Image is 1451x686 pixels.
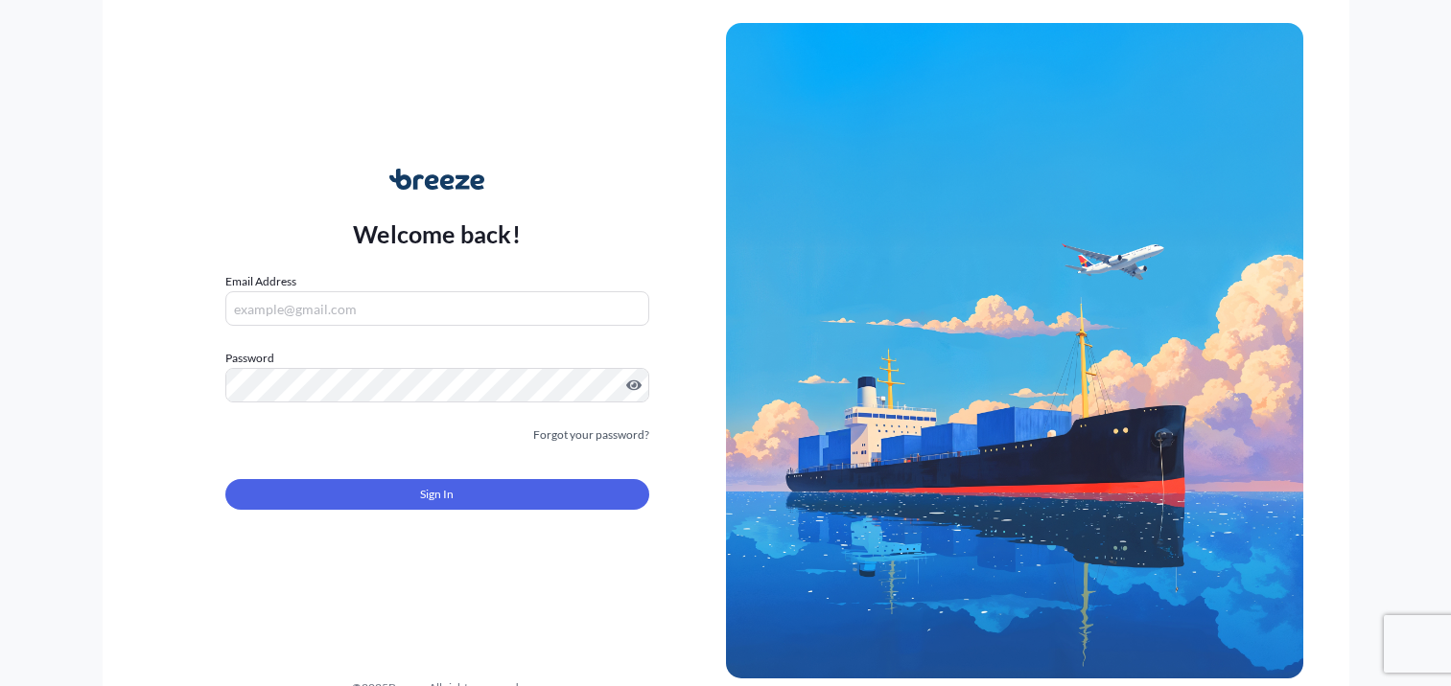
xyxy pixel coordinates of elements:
input: example@gmail.com [225,291,649,326]
label: Email Address [225,272,296,291]
label: Password [225,349,649,368]
img: Ship illustration [726,23,1303,678]
p: Welcome back! [353,218,521,249]
button: Sign In [225,479,649,510]
a: Forgot your password? [533,425,649,445]
button: Show password [626,377,642,393]
span: Sign In [420,485,454,504]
